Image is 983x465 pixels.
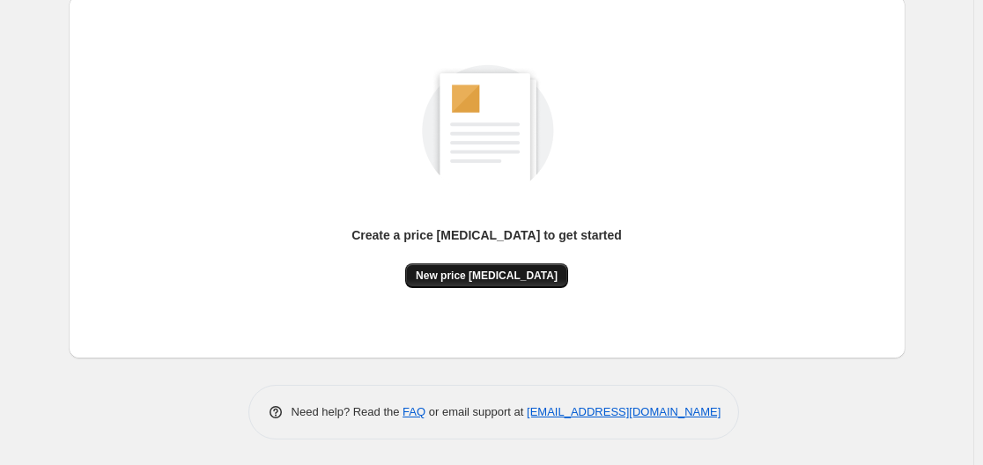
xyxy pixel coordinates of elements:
[351,226,622,244] p: Create a price [MEDICAL_DATA] to get started
[405,263,568,288] button: New price [MEDICAL_DATA]
[425,405,527,418] span: or email support at
[416,269,558,283] span: New price [MEDICAL_DATA]
[403,405,425,418] a: FAQ
[527,405,721,418] a: [EMAIL_ADDRESS][DOMAIN_NAME]
[292,405,403,418] span: Need help? Read the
